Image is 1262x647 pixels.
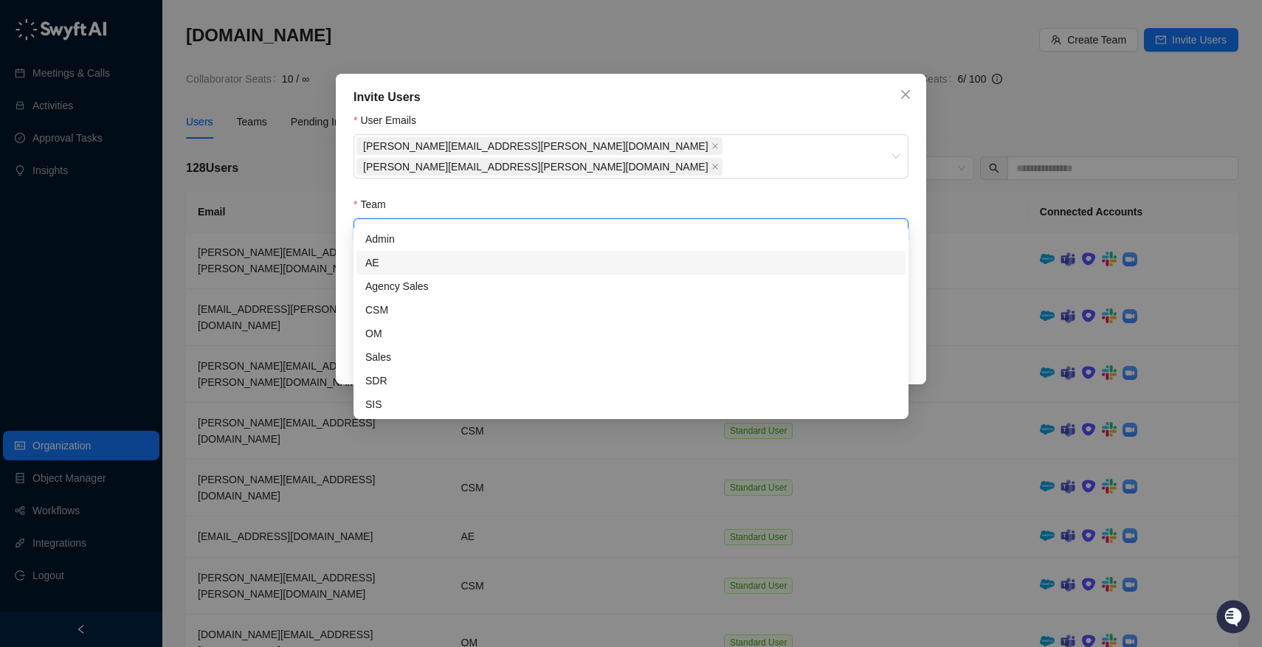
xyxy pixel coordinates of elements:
[15,15,44,44] img: Swyft AI
[9,201,61,227] a: 📚Docs
[104,242,179,254] a: Powered byPylon
[354,89,908,106] div: Invite Users
[356,274,906,298] div: Agency Sales
[354,196,396,212] label: Team
[711,142,719,150] span: close
[356,369,906,392] div: SDR
[365,302,897,318] div: CSM
[1215,598,1255,638] iframe: Open customer support
[356,298,906,322] div: CSM
[711,163,719,170] span: close
[356,251,906,274] div: AE
[365,231,897,247] div: Admin
[365,255,897,271] div: AE
[356,137,723,155] span: justin.polak@synthesia.io
[356,227,906,251] div: Admin
[15,83,269,106] h2: How can we help?
[251,138,269,156] button: Start new chat
[356,322,906,345] div: OM
[894,83,917,106] button: Close
[365,349,897,365] div: Sales
[15,134,41,160] img: 5124521997842_fc6d7dfcefe973c2e489_88.png
[725,162,728,173] input: User Emails
[30,207,55,221] span: Docs
[15,208,27,220] div: 📚
[356,158,723,176] span: stuart.jones@synthesia.io
[356,392,906,416] div: SIS
[50,148,187,160] div: We're available if you need us!
[50,134,242,148] div: Start new chat
[354,112,427,128] label: User Emails
[15,59,269,83] p: Welcome 👋
[61,201,120,227] a: 📶Status
[365,325,897,342] div: OM
[147,243,179,254] span: Pylon
[365,278,897,294] div: Agency Sales
[363,159,708,175] span: [PERSON_NAME][EMAIL_ADDRESS][PERSON_NAME][DOMAIN_NAME]
[365,396,897,412] div: SIS
[66,208,78,220] div: 📶
[363,138,708,154] span: [PERSON_NAME][EMAIL_ADDRESS][PERSON_NAME][DOMAIN_NAME]
[365,373,897,389] div: SDR
[900,89,911,100] span: close
[81,207,114,221] span: Status
[356,345,906,369] div: Sales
